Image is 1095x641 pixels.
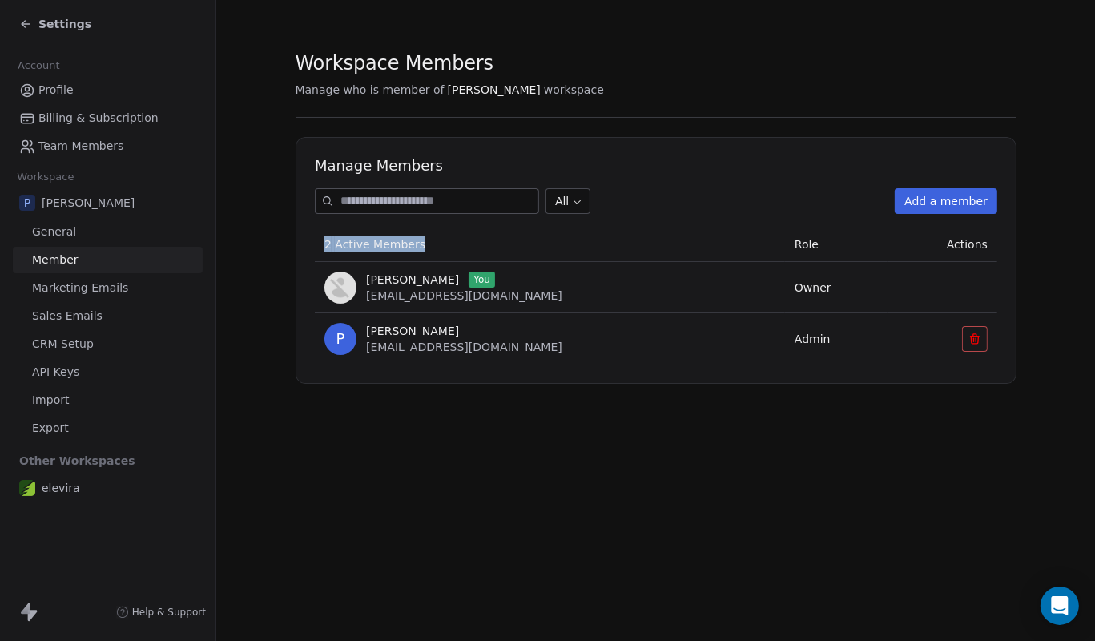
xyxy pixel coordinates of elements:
span: Actions [946,238,987,251]
span: [PERSON_NAME] [366,323,459,339]
span: Marketing Emails [32,280,128,296]
span: [PERSON_NAME] [42,195,135,211]
span: Role [794,238,818,251]
a: General [13,219,203,245]
span: [EMAIL_ADDRESS][DOMAIN_NAME] [366,341,562,353]
img: Logo-2.png [19,480,35,496]
span: elevira [42,480,80,496]
span: Other Workspaces [13,448,142,474]
span: Workspace Members [296,51,493,75]
a: Import [13,387,203,413]
h1: Manage Members [315,156,997,175]
span: Import [32,392,69,409]
a: API Keys [13,359,203,385]
a: Profile [13,77,203,103]
a: Billing & Subscription [13,105,203,131]
span: Sales Emails [32,308,103,325]
span: 2 Active Members [324,238,425,251]
span: [PERSON_NAME] [366,272,459,288]
a: Member [13,247,203,273]
span: Export [32,420,69,437]
span: Settings [38,16,91,32]
span: Member [32,252,79,268]
a: Settings [19,16,91,32]
span: P [19,195,35,211]
span: [EMAIL_ADDRESS][DOMAIN_NAME] [366,289,562,302]
span: P [324,323,356,355]
a: Marketing Emails [13,275,203,301]
span: Billing & Subscription [38,110,159,127]
span: CRM Setup [32,336,94,353]
span: API Keys [32,364,79,381]
a: CRM Setup [13,331,203,357]
span: [PERSON_NAME] [448,82,541,98]
span: workspace [544,82,604,98]
span: Help & Support [132,606,206,619]
span: You [469,272,495,288]
img: fsi0FvXRB5oQzSy-2JjgUmX59FDR8Hdd9g63a7zVi_k [324,272,356,304]
button: Add a member [895,188,997,214]
div: Open Intercom Messenger [1041,587,1079,625]
span: Workspace [10,165,81,189]
span: General [32,224,76,240]
span: Owner [794,281,831,294]
span: Team Members [38,138,123,155]
span: Admin [794,333,830,345]
span: Profile [38,82,74,99]
a: Export [13,415,203,441]
span: Manage who is member of [296,82,445,98]
a: Help & Support [116,606,206,619]
a: Team Members [13,133,203,159]
span: Account [10,54,66,78]
a: Sales Emails [13,303,203,329]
